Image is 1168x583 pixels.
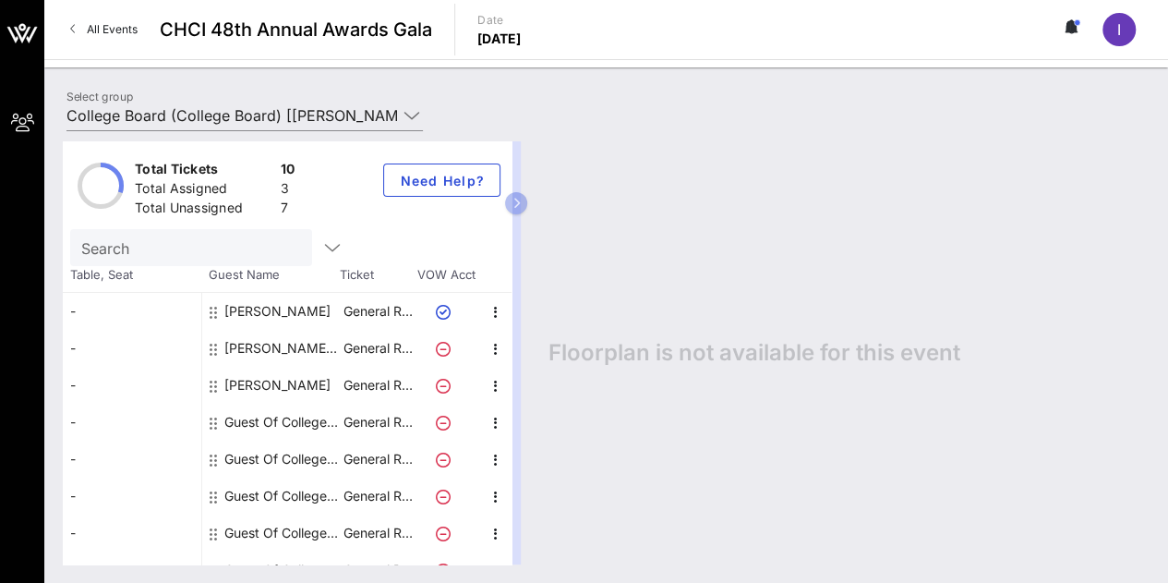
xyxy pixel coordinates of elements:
[281,199,295,222] div: 7
[414,266,478,285] span: VOW Acct
[224,478,341,515] div: Guest Of College Board
[135,199,273,222] div: Total Unassigned
[160,16,432,43] span: CHCI 48th Annual Awards Gala
[63,266,201,285] span: Table, Seat
[341,478,415,515] p: General R…
[224,367,331,404] div: Valerie Pereyra
[341,367,415,404] p: General R…
[399,173,485,188] span: Need Help?
[63,293,201,330] div: -
[341,330,415,367] p: General R…
[341,293,415,330] p: General R…
[1102,13,1136,46] div: I
[224,293,331,330] div: Ismael Ayala
[224,330,341,367] div: Jamila M Shabazz Brathwaite
[340,266,414,285] span: Ticket
[477,11,522,30] p: Date
[63,330,201,367] div: -
[135,160,273,183] div: Total Tickets
[87,22,138,36] span: All Events
[341,404,415,441] p: General R…
[66,90,133,103] label: Select group
[224,515,341,552] div: Guest Of College Board
[224,404,341,441] div: Guest Of College Board
[135,179,273,202] div: Total Assigned
[63,441,201,478] div: -
[281,179,295,202] div: 3
[281,160,295,183] div: 10
[341,515,415,552] p: General R…
[59,15,149,44] a: All Events
[477,30,522,48] p: [DATE]
[1117,20,1121,39] span: I
[548,339,960,367] span: Floorplan is not available for this event
[201,266,340,285] span: Guest Name
[63,367,201,404] div: -
[63,404,201,441] div: -
[63,515,201,552] div: -
[63,478,201,515] div: -
[383,164,500,197] button: Need Help?
[224,441,341,478] div: Guest Of College Board
[341,441,415,478] p: General R…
